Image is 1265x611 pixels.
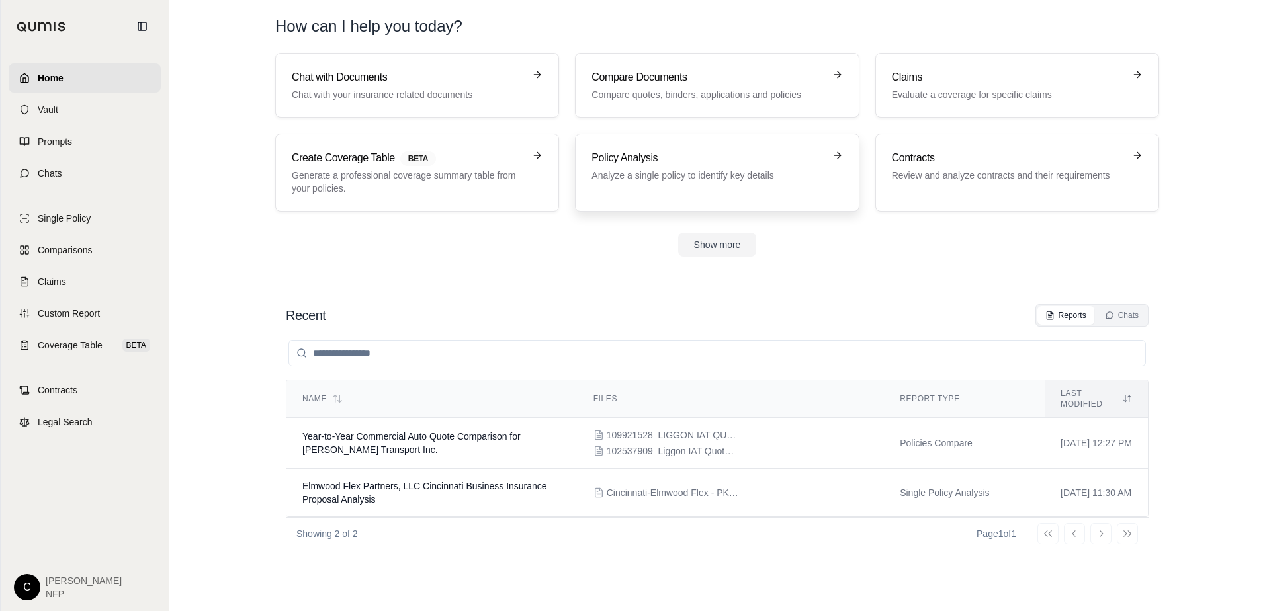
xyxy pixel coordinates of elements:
[1045,310,1086,321] div: Reports
[575,53,859,118] a: Compare DocumentsCompare quotes, binders, applications and policies
[38,243,92,257] span: Comparisons
[575,134,859,212] a: Policy AnalysisAnalyze a single policy to identify key details
[9,127,161,156] a: Prompts
[875,134,1159,212] a: ContractsReview and analyze contracts and their requirements
[292,69,524,85] h3: Chat with Documents
[578,380,884,418] th: Files
[607,428,739,442] span: 109921528_LIGGON IAT QUOTE.pdf
[607,486,739,499] span: Cincinnati-Elmwood Flex - PKG.pdf
[292,88,524,101] p: Chat with your insurance related documents
[884,469,1045,517] td: Single Policy Analysis
[9,63,161,93] a: Home
[46,574,122,587] span: [PERSON_NAME]
[132,16,153,37] button: Collapse sidebar
[607,444,739,458] span: 102537909_Liggon IAT Quote with 5K ded on APD and MTC.pdf
[591,69,824,85] h3: Compare Documents
[9,267,161,296] a: Claims
[38,71,64,85] span: Home
[9,299,161,328] a: Custom Report
[1097,306,1147,325] button: Chats
[38,384,77,397] span: Contracts
[875,53,1159,118] a: ClaimsEvaluate a coverage for specific claims
[46,587,122,600] span: NFP
[38,212,91,225] span: Single Policy
[977,527,1016,540] div: Page 1 of 1
[678,233,757,257] button: Show more
[591,169,824,182] p: Analyze a single policy to identify key details
[14,574,40,600] div: C
[1045,469,1148,517] td: [DATE] 11:30 AM
[38,275,66,288] span: Claims
[38,307,100,320] span: Custom Report
[892,69,1124,85] h3: Claims
[275,134,559,212] a: Create Coverage TableBETAGenerate a professional coverage summary table from your policies.
[296,527,358,540] p: Showing 2 of 2
[892,150,1124,166] h3: Contracts
[591,88,824,101] p: Compare quotes, binders, applications and policies
[292,150,524,166] h3: Create Coverage Table
[892,88,1124,101] p: Evaluate a coverage for specific claims
[400,151,436,166] span: BETA
[38,135,72,148] span: Prompts
[884,380,1045,418] th: Report Type
[9,331,161,360] a: Coverage TableBETA
[591,150,824,166] h3: Policy Analysis
[286,306,326,325] h2: Recent
[38,103,58,116] span: Vault
[1045,418,1148,469] td: [DATE] 12:27 PM
[884,418,1045,469] td: Policies Compare
[17,22,66,32] img: Qumis Logo
[302,481,547,505] span: Elmwood Flex Partners, LLC Cincinnati Business Insurance Proposal Analysis
[275,53,559,118] a: Chat with DocumentsChat with your insurance related documents
[292,169,524,195] p: Generate a professional coverage summary table from your policies.
[1105,310,1139,321] div: Chats
[38,167,62,180] span: Chats
[38,415,93,428] span: Legal Search
[9,159,161,188] a: Chats
[9,235,161,265] a: Comparisons
[302,393,562,404] div: Name
[9,204,161,233] a: Single Policy
[9,95,161,124] a: Vault
[892,169,1124,182] p: Review and analyze contracts and their requirements
[302,431,521,455] span: Year-to-Year Commercial Auto Quote Comparison for Liggon Transport Inc.
[9,376,161,405] a: Contracts
[1037,306,1094,325] button: Reports
[9,407,161,436] a: Legal Search
[1061,388,1132,409] div: Last modified
[275,16,1159,37] h1: How can I help you today?
[122,339,150,352] span: BETA
[38,339,103,352] span: Coverage Table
